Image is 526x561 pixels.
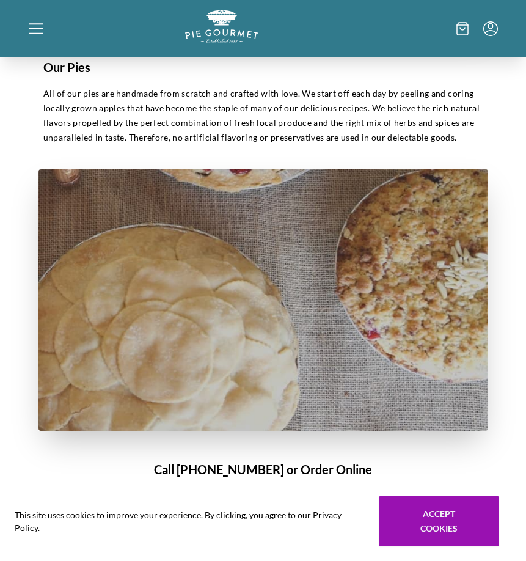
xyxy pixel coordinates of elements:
[43,58,483,76] h1: Our Pies
[483,21,498,36] button: Menu
[38,169,488,431] img: pies
[43,86,483,145] p: All of our pies are handmade from scratch and crafted with love. We start off each day by peeling...
[185,34,258,45] a: Logo
[38,460,488,479] h1: Call [PHONE_NUMBER] or Order Online
[15,508,362,534] span: This site uses cookies to improve your experience. By clicking, you agree to our Privacy Policy.
[185,10,258,43] img: logo
[379,496,499,546] button: Accept cookies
